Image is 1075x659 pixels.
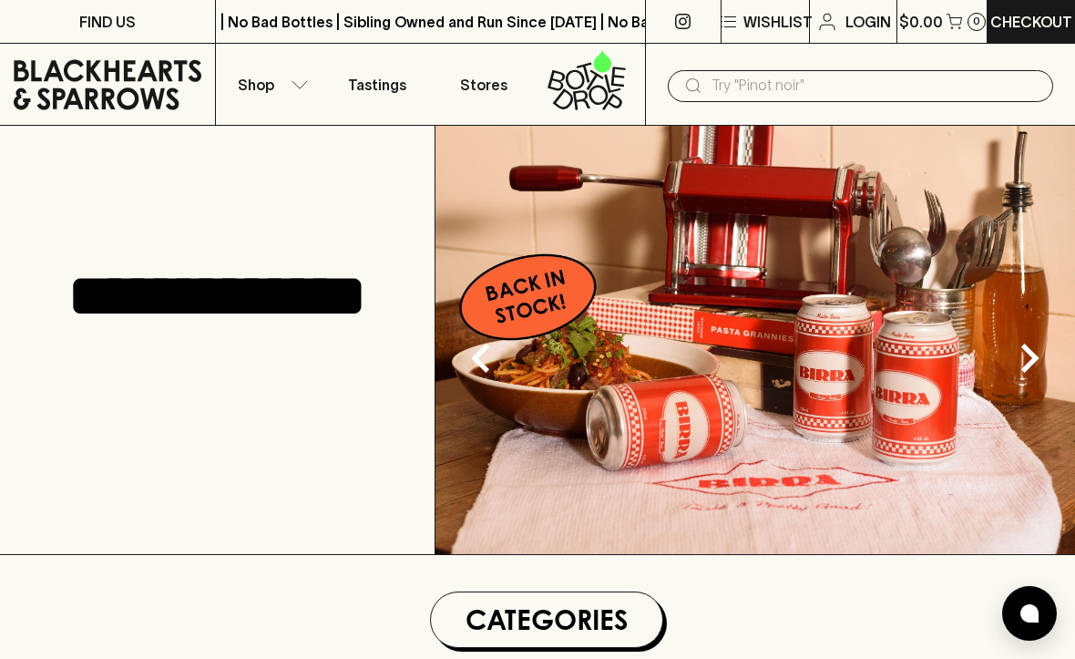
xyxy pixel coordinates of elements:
h1: Categories [438,600,655,640]
p: $0.00 [899,11,943,33]
img: optimise [435,126,1075,554]
button: Next [993,322,1066,395]
img: bubble-icon [1020,604,1039,623]
p: Tastings [348,74,406,96]
p: 0 [973,16,980,26]
p: Wishlist [743,11,813,33]
p: Checkout [990,11,1072,33]
p: FIND US [79,11,136,33]
p: Shop [238,74,274,96]
button: Previous [445,322,517,395]
input: Try "Pinot noir" [712,71,1039,100]
a: Stores [431,44,538,125]
p: Stores [460,74,507,96]
p: Login [845,11,891,33]
button: Shop [216,44,323,125]
a: Tastings [323,44,431,125]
